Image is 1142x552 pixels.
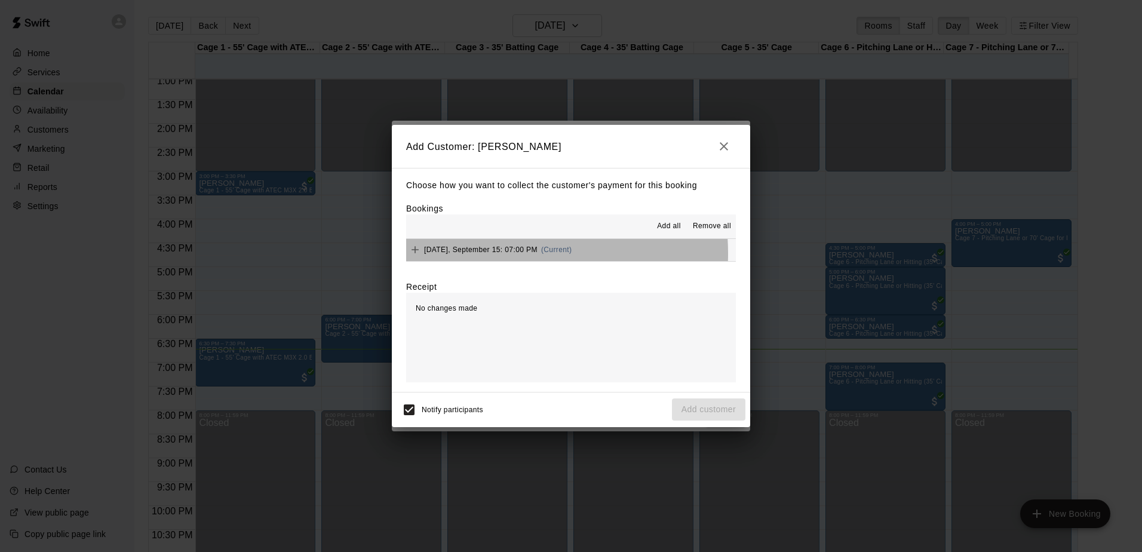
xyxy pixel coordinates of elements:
span: [DATE], September 15: 07:00 PM [424,246,538,254]
label: Receipt [406,281,437,293]
span: (Current) [541,246,572,254]
span: Add all [657,220,681,232]
h2: Add Customer: [PERSON_NAME] [392,125,750,168]
button: Add all [650,217,688,236]
span: Notify participants [422,406,483,414]
button: Remove all [688,217,736,236]
label: Bookings [406,204,443,213]
button: Add[DATE], September 15: 07:00 PM(Current) [406,239,736,261]
span: Remove all [693,220,731,232]
span: Add [406,245,424,254]
span: No changes made [416,304,477,312]
p: Choose how you want to collect the customer's payment for this booking [406,178,736,193]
